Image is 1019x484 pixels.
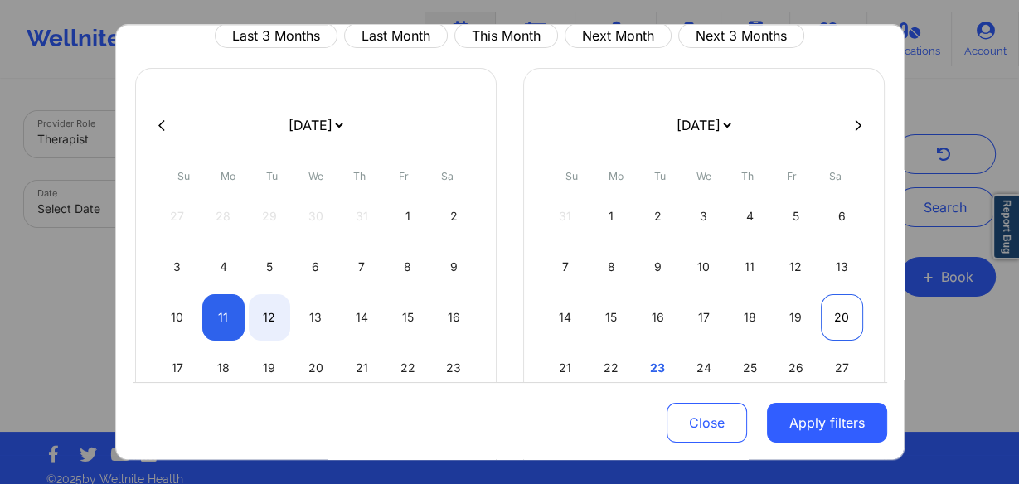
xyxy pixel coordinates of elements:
[344,23,448,48] button: Last Month
[741,170,754,182] abbr: Thursday
[308,170,323,182] abbr: Wednesday
[433,244,475,290] div: Sat Aug 09 2025
[386,193,429,240] div: Fri Aug 01 2025
[249,244,291,290] div: Tue Aug 05 2025
[729,294,771,341] div: Thu Sep 18 2025
[821,294,863,341] div: Sat Sep 20 2025
[353,170,366,182] abbr: Thursday
[774,244,817,290] div: Fri Sep 12 2025
[341,345,383,391] div: Thu Aug 21 2025
[202,345,245,391] div: Mon Aug 18 2025
[774,193,817,240] div: Fri Sep 05 2025
[682,294,725,341] div: Wed Sep 17 2025
[545,294,587,341] div: Sun Sep 14 2025
[609,170,624,182] abbr: Monday
[829,170,842,182] abbr: Saturday
[441,170,454,182] abbr: Saturday
[202,294,245,341] div: Mon Aug 11 2025
[386,345,429,391] div: Fri Aug 22 2025
[433,345,475,391] div: Sat Aug 23 2025
[821,193,863,240] div: Sat Sep 06 2025
[157,294,199,341] div: Sun Aug 10 2025
[454,23,558,48] button: This Month
[590,193,633,240] div: Mon Sep 01 2025
[590,294,633,341] div: Mon Sep 15 2025
[637,193,679,240] div: Tue Sep 02 2025
[215,23,337,48] button: Last 3 Months
[729,244,771,290] div: Thu Sep 11 2025
[787,170,797,182] abbr: Friday
[399,170,409,182] abbr: Friday
[682,193,725,240] div: Wed Sep 03 2025
[386,244,429,290] div: Fri Aug 08 2025
[157,244,199,290] div: Sun Aug 03 2025
[637,294,679,341] div: Tue Sep 16 2025
[774,345,817,391] div: Fri Sep 26 2025
[341,294,383,341] div: Thu Aug 14 2025
[545,244,587,290] div: Sun Sep 07 2025
[177,170,190,182] abbr: Sunday
[729,193,771,240] div: Thu Sep 04 2025
[341,244,383,290] div: Thu Aug 07 2025
[202,244,245,290] div: Mon Aug 04 2025
[294,345,337,391] div: Wed Aug 20 2025
[249,345,291,391] div: Tue Aug 19 2025
[157,345,199,391] div: Sun Aug 17 2025
[266,170,278,182] abbr: Tuesday
[545,345,587,391] div: Sun Sep 21 2025
[821,345,863,391] div: Sat Sep 27 2025
[678,23,804,48] button: Next 3 Months
[221,170,235,182] abbr: Monday
[590,345,633,391] div: Mon Sep 22 2025
[249,294,291,341] div: Tue Aug 12 2025
[654,170,666,182] abbr: Tuesday
[637,345,679,391] div: Tue Sep 23 2025
[433,193,475,240] div: Sat Aug 02 2025
[294,244,337,290] div: Wed Aug 06 2025
[682,345,725,391] div: Wed Sep 24 2025
[565,23,672,48] button: Next Month
[682,244,725,290] div: Wed Sep 10 2025
[774,294,817,341] div: Fri Sep 19 2025
[821,244,863,290] div: Sat Sep 13 2025
[637,244,679,290] div: Tue Sep 09 2025
[729,345,771,391] div: Thu Sep 25 2025
[696,170,711,182] abbr: Wednesday
[590,244,633,290] div: Mon Sep 08 2025
[667,403,747,443] button: Close
[386,294,429,341] div: Fri Aug 15 2025
[294,294,337,341] div: Wed Aug 13 2025
[767,403,887,443] button: Apply filters
[433,294,475,341] div: Sat Aug 16 2025
[565,170,578,182] abbr: Sunday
